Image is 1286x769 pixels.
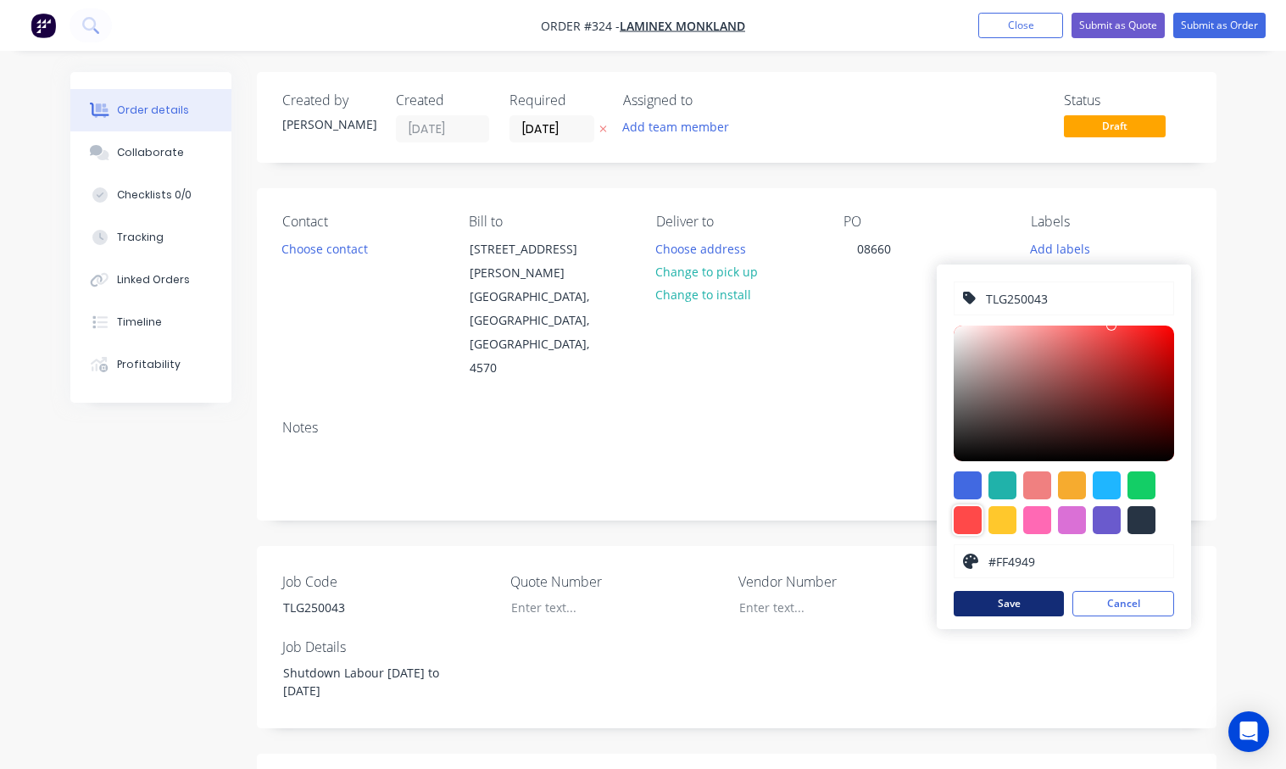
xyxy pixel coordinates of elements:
button: Submit as Quote [1072,13,1165,38]
div: #da70d6 [1058,506,1086,534]
label: Job Details [282,637,494,657]
div: Notes [282,420,1191,436]
div: Contact [282,214,443,230]
div: Labels [1031,214,1191,230]
button: Add labels [1022,237,1100,259]
label: Quote Number [510,571,722,592]
div: Deliver to [656,214,816,230]
div: #4169e1 [954,471,982,499]
button: Timeline [70,301,231,343]
button: Profitability [70,343,231,386]
div: #6a5acd [1093,506,1121,534]
div: Shutdown Labour [DATE] to [DATE] [270,660,482,703]
div: #ff69b4 [1023,506,1051,534]
div: Tracking [117,230,164,245]
div: Bill to [469,214,629,230]
div: TLG250043 [270,595,482,620]
button: Close [978,13,1063,38]
div: Required [509,92,603,109]
div: [GEOGRAPHIC_DATA], [GEOGRAPHIC_DATA], [GEOGRAPHIC_DATA], 4570 [470,285,610,380]
div: Profitability [117,357,181,372]
img: Factory [31,13,56,38]
div: Assigned to [623,92,793,109]
label: Vendor Number [738,571,950,592]
div: [PERSON_NAME] [282,115,376,133]
div: 08660 [843,237,905,261]
button: Choose address [647,237,755,259]
button: Tracking [70,216,231,259]
div: #1fb6ff [1093,471,1121,499]
div: #13ce66 [1127,471,1155,499]
div: PO [843,214,1004,230]
button: Change to pick up [647,260,767,283]
div: Status [1064,92,1191,109]
div: Created [396,92,489,109]
button: Linked Orders [70,259,231,301]
button: Order details [70,89,231,131]
button: Submit as Order [1173,13,1266,38]
div: Order details [117,103,189,118]
div: Checklists 0/0 [117,187,192,203]
div: Created by [282,92,376,109]
span: Draft [1064,115,1166,137]
div: #f08080 [1023,471,1051,499]
button: Checklists 0/0 [70,174,231,216]
a: Laminex Monkland [620,18,745,34]
div: [STREET_ADDRESS][PERSON_NAME][GEOGRAPHIC_DATA], [GEOGRAPHIC_DATA], [GEOGRAPHIC_DATA], 4570 [455,237,625,381]
label: Job Code [282,571,494,592]
div: [STREET_ADDRESS][PERSON_NAME] [470,237,610,285]
div: #273444 [1127,506,1155,534]
div: #f6ab2f [1058,471,1086,499]
button: Cancel [1072,591,1174,616]
button: Add team member [613,115,738,138]
div: #ffc82c [988,506,1016,534]
div: #ff4949 [954,506,982,534]
button: Choose contact [272,237,376,259]
button: Add team member [623,115,738,138]
div: Open Intercom Messenger [1228,711,1269,752]
button: Collaborate [70,131,231,174]
div: #20b2aa [988,471,1016,499]
button: Save [954,591,1064,616]
span: Order #324 - [541,18,620,34]
div: Collaborate [117,145,184,160]
input: Enter label name... [984,282,1165,315]
div: Linked Orders [117,272,190,287]
div: Timeline [117,315,162,330]
button: Change to install [647,283,760,306]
